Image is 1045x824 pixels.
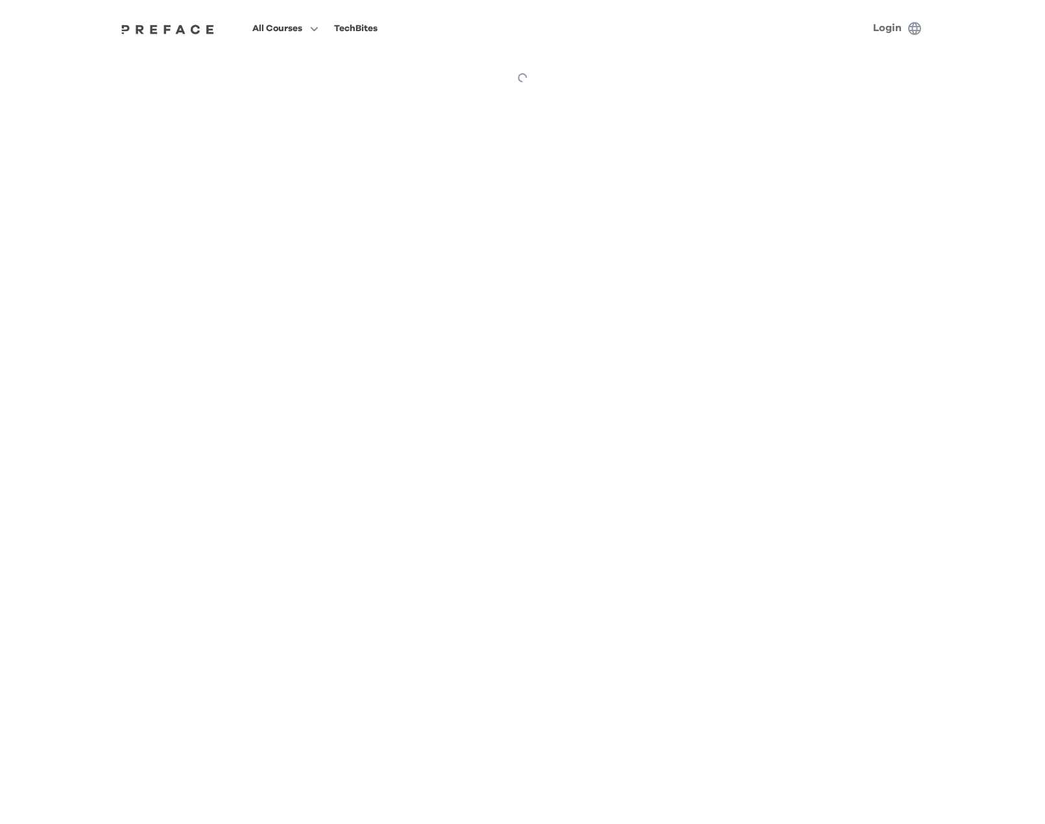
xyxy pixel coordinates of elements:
button: All Courses [248,20,322,37]
img: Preface Logo [118,24,218,34]
a: Login [873,23,902,33]
a: Preface Logo [118,23,218,34]
div: TechBites [334,21,378,36]
span: All Courses [252,21,302,36]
